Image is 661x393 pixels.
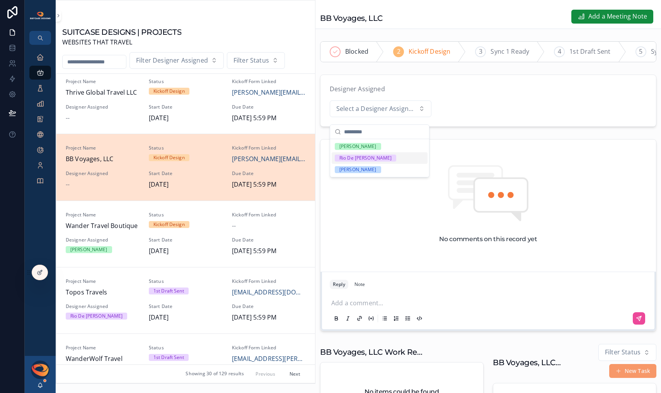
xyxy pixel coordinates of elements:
span: Kickoff Form Linked [232,78,306,85]
a: Project NameTopos TravelsStatus1st Draft SentKickoff Form Linked[EMAIL_ADDRESS][DOMAIN_NAME]Desig... [56,267,315,333]
h1: SUITCASE DESIGNS | PROJECTS [62,27,181,37]
span: Designer Assigned [66,104,140,110]
a: [EMAIL_ADDRESS][PERSON_NAME][DOMAIN_NAME] [232,354,306,364]
span: Status [149,145,223,151]
span: Kickoff Form Linked [232,145,306,151]
a: [PERSON_NAME][EMAIL_ADDRESS][DOMAIN_NAME] [232,88,306,98]
span: Project Name [66,145,140,151]
button: Select Button [129,52,224,69]
span: WanderWolf Travel [66,354,140,364]
h2: No comments on this record yet [439,235,537,244]
span: Project Name [66,345,140,351]
div: [PERSON_NAME] [70,246,107,253]
span: Thrive Global Travel LLC [66,88,140,98]
span: Project Name [66,278,140,284]
div: Suggestions [330,139,429,177]
span: Start Date [149,303,223,310]
span: Filter Status [605,347,641,357]
span: -- [66,180,70,190]
div: scrollable content [25,45,56,198]
span: Designer Assigned [66,237,140,243]
span: WEBSITES THAT TRAVEL [62,37,181,48]
span: 4 [558,47,561,57]
span: Start Date [149,104,223,110]
span: Due Date [232,237,306,243]
h1: BB Voyages, LLC Tasks [493,357,562,368]
span: 5 [639,47,642,57]
span: Select a Designer Assigned [336,104,416,114]
span: BB Voyages, LLC [66,154,140,164]
span: -- [66,113,70,123]
span: Status [149,78,223,85]
button: Note [351,280,368,289]
span: 2 [397,47,400,57]
span: -- [232,221,236,231]
span: [DATE] [149,180,223,190]
h1: BB Voyages, LLC Work Requests [320,347,426,357]
span: Add a Meeting Note [588,12,647,22]
button: Select Button [330,100,431,117]
span: Status [149,278,223,284]
span: Due Date [232,104,306,110]
div: 1st Draft Sent [153,288,184,294]
span: Status [149,212,223,218]
button: Select Button [227,52,285,69]
a: [PERSON_NAME][EMAIL_ADDRESS][DOMAIN_NAME] [232,154,306,164]
button: Next [284,368,306,380]
span: Blocked [345,47,368,57]
span: Kickoff Form Linked [232,278,306,284]
div: Rio De [PERSON_NAME] [70,313,123,320]
div: 1st Draft Sent [153,354,184,361]
span: Project Name [66,78,140,85]
div: Rio De [PERSON_NAME] [339,155,392,162]
span: 1st Draft Sent [569,47,610,57]
span: Start Date [149,170,223,177]
button: Reply [330,280,348,289]
span: Wander Travel Boutique [66,221,140,231]
span: [DATE] 5:59 PM [232,113,306,123]
button: Select Button [598,344,656,361]
span: [DATE] [149,246,223,256]
div: Note [354,281,365,288]
span: Sync 1 Ready [491,47,529,57]
span: Due Date [232,170,306,177]
button: Add a Meeting Note [571,10,653,24]
div: [PERSON_NAME] [339,143,376,150]
a: Project NameBB Voyages, LLCStatusKickoff DesignKickoff Form Linked[PERSON_NAME][EMAIL_ADDRESS][DO... [56,134,315,200]
button: New Task [609,364,656,378]
div: Kickoff Design [153,154,185,161]
span: Kickoff Form Linked [232,345,306,351]
span: [DATE] 5:59 PM [232,180,306,190]
h1: BB Voyages, LLC [320,13,383,24]
span: Filter Status [233,56,269,66]
span: [DATE] [149,113,223,123]
span: [DATE] 5:59 PM [232,313,306,323]
span: Project Name [66,212,140,218]
span: Topos Travels [66,288,140,298]
div: Kickoff Design [153,88,185,95]
div: [PERSON_NAME] [339,166,376,173]
span: Filter Designer Assigned [136,56,208,66]
span: Designer Assigned [66,303,140,310]
span: Kickoff Design [409,47,450,57]
a: Project NameWander Travel BoutiqueStatusKickoff DesignKickoff Form Linked--Designer Assigned[PERS... [56,201,315,267]
span: 3 [479,47,482,57]
span: Due Date [232,303,306,310]
span: Kickoff Form Linked [232,212,306,218]
span: [DATE] [149,313,223,323]
div: Kickoff Design [153,221,185,228]
a: [EMAIL_ADDRESS][DOMAIN_NAME] [232,288,306,298]
span: Designer Assigned [330,85,385,93]
span: Designer Assigned [66,170,140,177]
span: [DATE] 5:59 PM [232,246,306,256]
span: Start Date [149,237,223,243]
img: App logo [29,11,51,20]
a: Project NameThrive Global Travel LLCStatusKickoff DesignKickoff Form Linked[PERSON_NAME][EMAIL_AD... [56,68,315,134]
span: Status [149,345,223,351]
span: Showing 30 of 129 results [186,371,244,377]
